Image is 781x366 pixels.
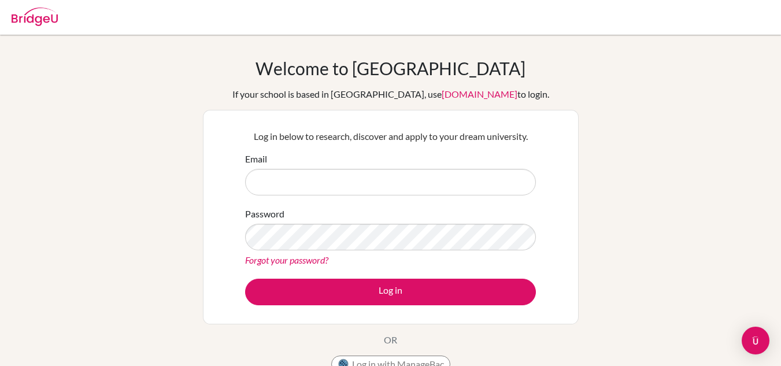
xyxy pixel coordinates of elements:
h1: Welcome to [GEOGRAPHIC_DATA] [256,58,525,79]
div: Open Intercom Messenger [742,327,769,354]
label: Password [245,207,284,221]
img: Bridge-U [12,8,58,26]
div: If your school is based in [GEOGRAPHIC_DATA], use to login. [232,87,549,101]
a: Forgot your password? [245,254,328,265]
label: Email [245,152,267,166]
a: [DOMAIN_NAME] [442,88,517,99]
button: Log in [245,279,536,305]
p: Log in below to research, discover and apply to your dream university. [245,130,536,143]
p: OR [384,333,397,347]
